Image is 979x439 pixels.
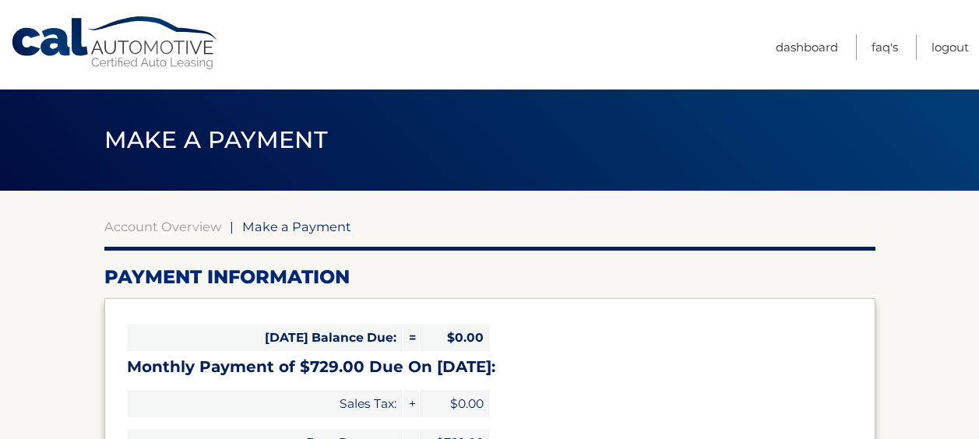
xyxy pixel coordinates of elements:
[104,125,328,154] span: Make a Payment
[776,34,838,60] a: Dashboard
[420,324,490,351] span: $0.00
[403,324,419,351] span: =
[104,265,875,289] h2: Payment Information
[242,219,351,234] span: Make a Payment
[872,34,898,60] a: FAQ's
[127,357,853,377] h3: Monthly Payment of $729.00 Due On [DATE]:
[230,219,234,234] span: |
[403,390,419,417] span: +
[104,219,221,234] a: Account Overview
[420,390,490,417] span: $0.00
[127,324,403,351] span: [DATE] Balance Due:
[931,34,969,60] a: Logout
[127,390,403,417] span: Sales Tax:
[10,16,220,71] a: Cal Automotive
